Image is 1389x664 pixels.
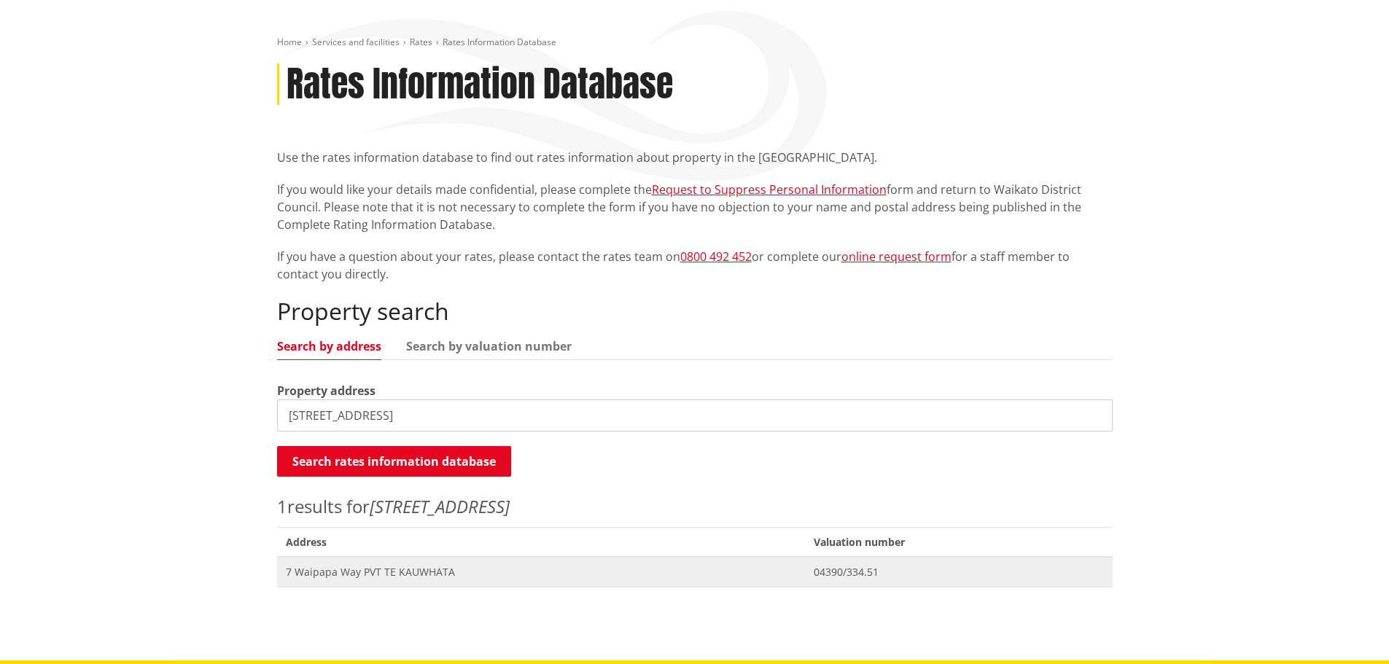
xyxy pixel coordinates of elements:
[410,36,432,48] a: Rates
[277,446,511,477] button: Search rates information database
[277,399,1113,431] input: e.g. Duke Street NGARUAWAHIA
[277,36,302,48] a: Home
[277,149,1113,166] p: Use the rates information database to find out rates information about property in the [GEOGRAPHI...
[277,493,1113,520] p: results for
[277,181,1113,233] p: If you would like your details made confidential, please complete the form and return to Waikato ...
[680,249,752,265] a: 0800 492 452
[1322,603,1374,655] iframe: Messenger Launcher
[805,527,1113,557] span: Valuation number
[312,36,400,48] a: Services and facilities
[277,527,805,557] span: Address
[277,382,376,399] label: Property address
[287,63,673,106] h1: Rates Information Database
[277,557,1113,587] a: 7 Waipapa Way PVT TE KAUWHATA 04390/334.51
[841,249,952,265] a: online request form
[443,36,556,48] span: Rates Information Database
[406,340,572,352] a: Search by valuation number
[652,181,887,198] a: Request to Suppress Personal Information
[286,565,796,579] span: 7 Waipapa Way PVT TE KAUWHATA
[277,36,1113,49] nav: breadcrumb
[277,297,1113,325] h2: Property search
[277,494,287,518] span: 1
[277,340,381,352] a: Search by address
[370,494,510,518] em: [STREET_ADDRESS]
[277,248,1113,283] p: If you have a question about your rates, please contact the rates team on or complete our for a s...
[814,565,1104,579] span: 04390/334.51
